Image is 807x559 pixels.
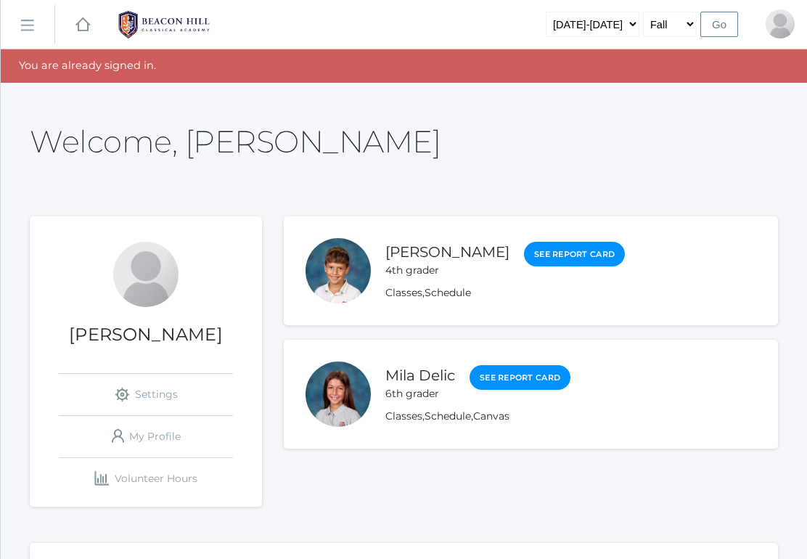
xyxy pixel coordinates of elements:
div: Luka Delic [306,238,371,303]
a: See Report Card [524,242,625,267]
div: 4th grader [385,263,509,278]
a: Classes [385,409,422,423]
a: See Report Card [470,365,570,391]
a: Volunteer Hours [59,458,233,499]
div: Sara Delic [113,242,179,307]
input: Go [700,12,738,37]
a: Mila Delic [385,367,455,384]
div: Sara Delic [766,9,795,38]
div: 6th grader [385,386,455,401]
a: My Profile [59,416,233,457]
a: Schedule [425,409,471,423]
a: Classes [385,286,422,299]
a: Settings [59,374,233,415]
div: , , [385,409,570,424]
a: Schedule [425,286,471,299]
a: [PERSON_NAME] [385,243,509,261]
img: 1_BHCALogos-05.png [110,7,218,43]
div: You are already signed in. [1,49,807,83]
div: Mila Delic [306,362,371,427]
h1: [PERSON_NAME] [30,325,262,344]
div: , [385,285,625,301]
h2: Welcome, [PERSON_NAME] [30,125,441,158]
a: Canvas [473,409,509,423]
